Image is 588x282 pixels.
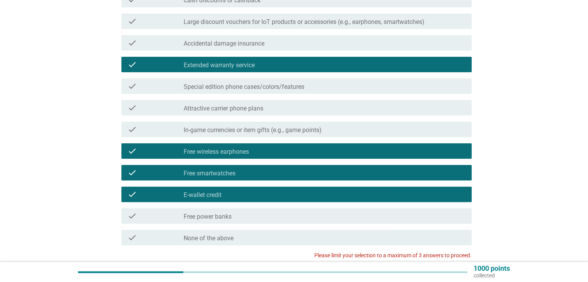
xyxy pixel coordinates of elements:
[184,40,264,48] label: Accidental damage insurance
[128,60,137,69] i: check
[184,83,304,91] label: Special edition phone cases/colors/features
[128,233,137,242] i: check
[474,272,510,279] p: collected
[184,126,322,134] label: In-game currencies or item gifts (e.g., game points)
[184,213,232,221] label: Free power banks
[184,148,249,156] label: Free wireless earphones
[184,170,235,177] label: Free smartwatches
[128,190,137,199] i: check
[184,105,263,112] label: Attractive carrier phone plans
[128,125,137,134] i: check
[128,17,137,26] i: check
[128,168,137,177] i: check
[128,146,137,156] i: check
[128,211,137,221] i: check
[474,265,510,272] p: 1000 points
[184,61,255,69] label: Extended warranty service
[184,234,233,242] label: None of the above
[128,38,137,48] i: check
[184,18,424,26] label: Large discount vouchers for IoT products or accessories (e.g., earphones, smartwatches)
[184,191,222,199] label: E-wallet credit
[314,251,472,260] p: Please limit your selection to a maximum of 3 answers to proceed.
[128,103,137,112] i: check
[128,82,137,91] i: check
